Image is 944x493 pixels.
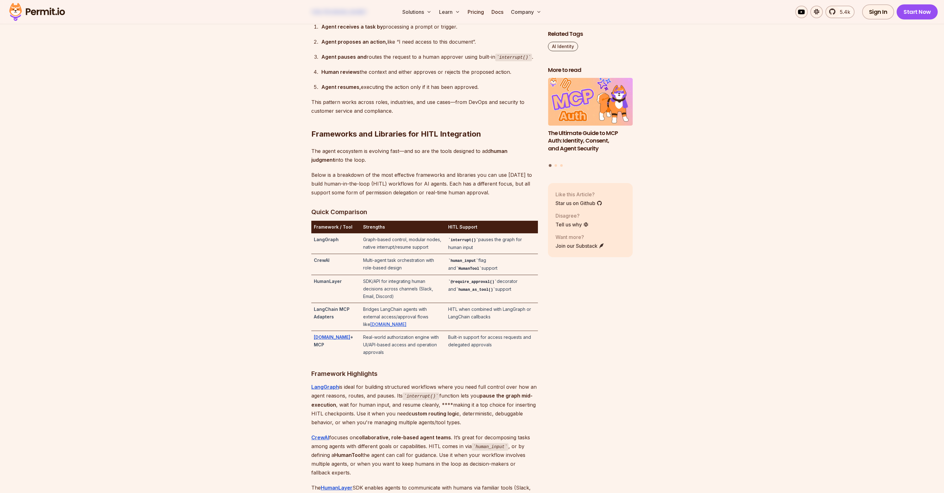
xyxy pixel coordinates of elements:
button: Go to slide 2 [555,164,557,167]
div: Posts [548,78,633,168]
code: human_as_tool() [456,288,495,292]
a: [DOMAIN_NAME] [314,334,350,340]
code: human_input [472,443,508,451]
button: Go to slide 1 [549,164,552,167]
a: HumanLayer [321,485,352,491]
div: the context and either approves or rejects the proposed action. [321,68,538,76]
h2: More to read [548,66,633,74]
p: Want more? [555,233,604,241]
button: Company [508,6,544,18]
p: Like this Article? [555,190,602,198]
h3: Framework Highlights [311,369,538,379]
strong: Agent proposes an action, [321,39,387,45]
td: SDK/API for integrating human decisions across channels (Slack, Email, Discord) [361,275,446,303]
a: Docs [489,6,506,18]
img: The Ultimate Guide to MCP Auth: Identity, Consent, and Agent Security [548,78,633,126]
th: Framework / Tool [311,221,361,233]
p: Disagree? [555,212,589,219]
code: HumanTool [456,267,481,271]
strong: Human reviews [321,69,360,75]
strong: HumanLayer [314,279,342,284]
img: Permit logo [6,1,68,23]
div: processing a prompt or trigger. [321,22,538,31]
p: This pattern works across roles, industries, and use cases—from DevOps and security to customer s... [311,98,538,115]
button: Go to slide 3 [560,164,563,167]
strong: HumanTool [334,452,362,458]
p: Below is a breakdown of the most effective frameworks and libraries you can use [DATE] to build h... [311,171,538,197]
a: LangGraph [311,384,339,390]
strong: pause the graph mid-execution [311,393,533,408]
a: AI Identity [548,42,578,51]
td: decorator and support [446,275,538,303]
h2: Frameworks and Libraries for HITL Integration [311,104,538,139]
h3: Quick Comparison [311,207,538,217]
li: 1 of 3 [548,78,633,160]
div: executing the action only if it has been approved. [321,83,538,91]
td: flag and support [446,254,538,275]
a: CrewAI [311,434,329,441]
td: HITL when combined with LangGraph or LangChain callbacks [446,303,538,331]
strong: CrewAI [314,257,330,263]
a: Star us on Github [555,199,602,207]
a: 5.4k [825,6,855,18]
span: 5.4k [836,8,850,16]
h3: The Ultimate Guide to MCP Auth: Identity, Consent, and Agent Security [548,129,633,152]
th: Strengths [361,221,446,233]
td: pauses the graph for human input [446,233,538,254]
button: Learn [437,6,463,18]
strong: Agent resumes, [321,84,361,90]
code: interrupt() [495,54,532,61]
a: The Ultimate Guide to MCP Auth: Identity, Consent, and Agent SecurityThe Ultimate Guide to MCP Au... [548,78,633,160]
div: routes the request to a human approver using built-in . [321,52,538,62]
p: focuses on . It’s great for decomposing tasks among agents with different goals or capabilities. ... [311,433,538,477]
h2: Related Tags [548,30,633,38]
p: is ideal for building structured workflows where you need full control over how an agent reasons,... [311,382,538,427]
strong: LangGraph [314,237,339,242]
a: [DOMAIN_NAME] [370,322,406,327]
code: @require_approval() [448,280,496,284]
a: Pricing [465,6,486,18]
td: Multi-agent task orchestration with role-based design [361,254,446,275]
button: Solutions [400,6,434,18]
strong: LangChain MCP Adapters [314,306,350,319]
a: Start Now [897,4,938,19]
strong: custom routing logic [409,410,459,417]
strong: Agent receives a task by [321,24,383,30]
code: interrupt() [403,393,439,400]
a: Sign In [862,4,894,19]
strong: Agent pauses and [321,54,367,60]
td: Built-in support for access requests and delegated approvals [446,331,538,359]
th: HITL Support [446,221,538,233]
td: Bridges LangChain agents with external access/approval flows like [361,303,446,331]
td: Graph-based control, modular nodes, native interrupt/resume support [361,233,446,254]
code: interrupt() [448,238,478,242]
div: like “I need access to this document”. [321,37,538,46]
p: The agent ecosystem is evolving fast—and so are the tools designed to add into the loop. [311,147,538,164]
code: human_input [448,259,478,263]
a: Join our Substack [555,242,604,249]
strong: collaborative, role-based agent teams [356,434,451,441]
a: Tell us why [555,220,589,228]
td: Real-world authorization engine with UI/API-based access and operation approvals [361,331,446,359]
